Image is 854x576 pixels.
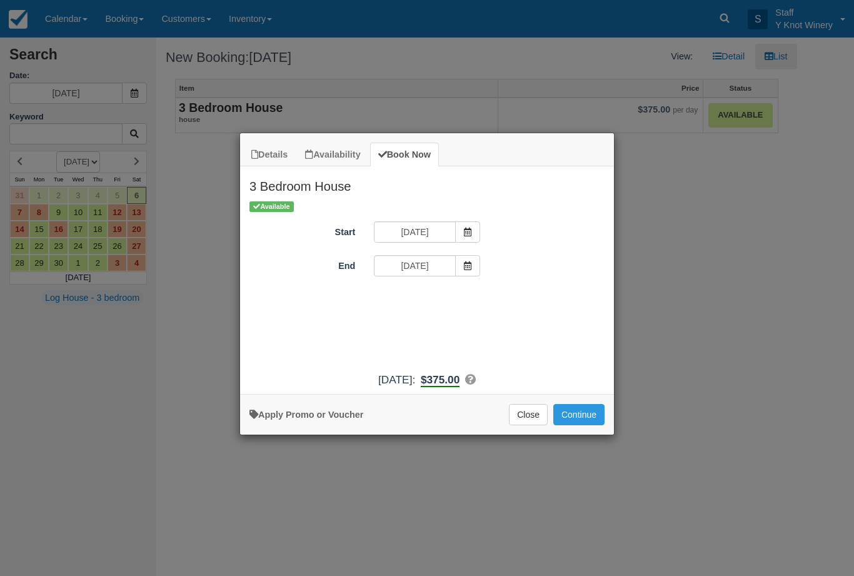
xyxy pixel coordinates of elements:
a: Details [243,143,296,167]
b: $375.00 [421,373,460,387]
span: [DATE] [378,373,412,386]
a: Book Now [370,143,439,167]
div: : [240,372,614,388]
span: Available [249,201,294,212]
button: Close [509,404,548,425]
div: Item Modal [240,166,614,387]
label: Start [240,221,364,239]
h2: 3 Bedroom House [240,166,614,199]
a: Apply Voucher [249,410,363,420]
label: End [240,255,364,273]
a: Availability [297,143,368,167]
button: Add to Booking [553,404,605,425]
